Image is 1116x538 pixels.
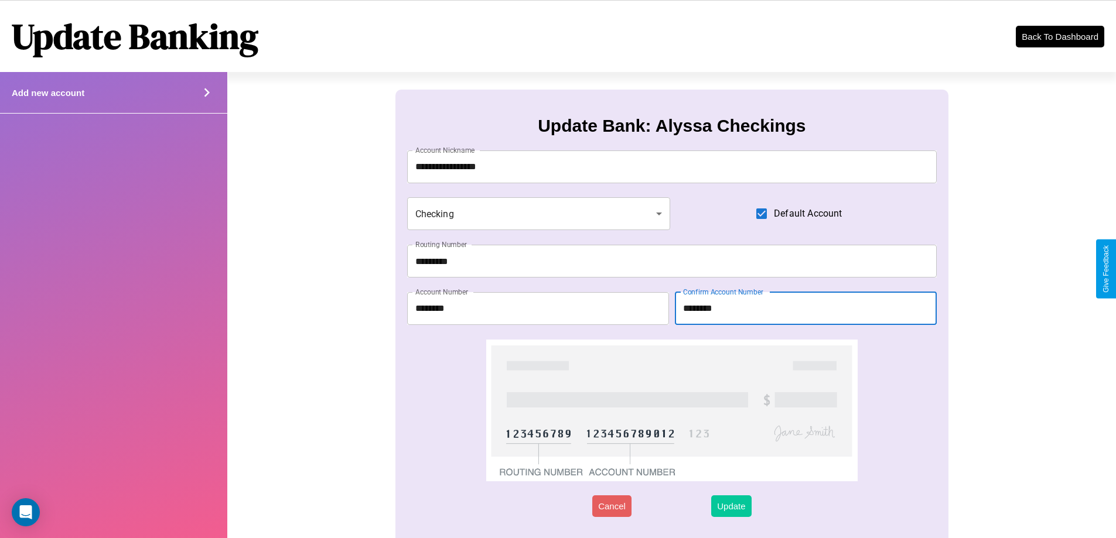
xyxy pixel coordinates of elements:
img: check [486,340,857,481]
div: Checking [407,197,671,230]
h3: Update Bank: Alyssa Checkings [538,116,806,136]
h1: Update Banking [12,12,258,60]
div: Give Feedback [1102,245,1110,293]
label: Routing Number [415,239,467,249]
span: Default Account [774,207,842,221]
button: Update [711,495,751,517]
button: Cancel [592,495,632,517]
label: Account Nickname [415,145,475,155]
label: Account Number [415,287,468,297]
label: Confirm Account Number [683,287,763,297]
h4: Add new account [12,88,84,98]
button: Back To Dashboard [1016,26,1104,47]
div: Open Intercom Messenger [12,498,40,526]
